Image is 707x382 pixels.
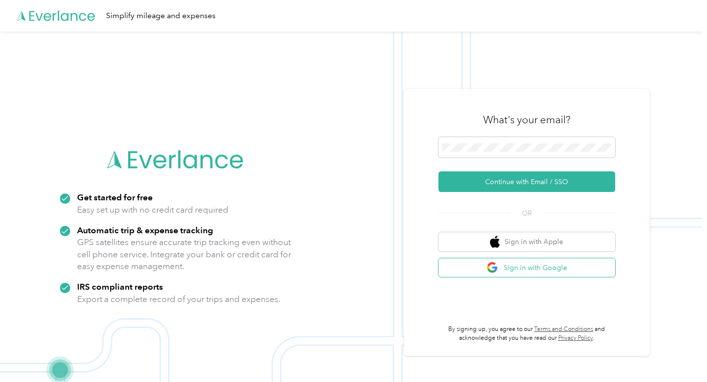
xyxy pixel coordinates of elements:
strong: IRS compliant reports [77,281,163,292]
p: By signing up, you agree to our and acknowledge that you have read our . [438,325,615,342]
a: Privacy Policy [558,334,593,342]
img: google logo [487,262,499,274]
p: Export a complete record of your trips and expenses. [77,293,280,305]
img: apple logo [490,236,500,248]
strong: Get started for free [77,192,153,202]
button: Continue with Email / SSO [438,171,615,192]
h3: What's your email? [483,113,571,127]
strong: Automatic trip & expense tracking [77,225,213,235]
a: Terms and Conditions [534,326,593,333]
div: Simplify mileage and expenses [106,10,216,22]
span: OR [510,208,544,218]
button: apple logoSign in with Apple [438,232,615,251]
button: google logoSign in with Google [438,258,615,277]
p: GPS satellites ensure accurate trip tracking even without cell phone service. Integrate your bank... [77,236,292,273]
p: Easy set up with no credit card required [77,204,228,216]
